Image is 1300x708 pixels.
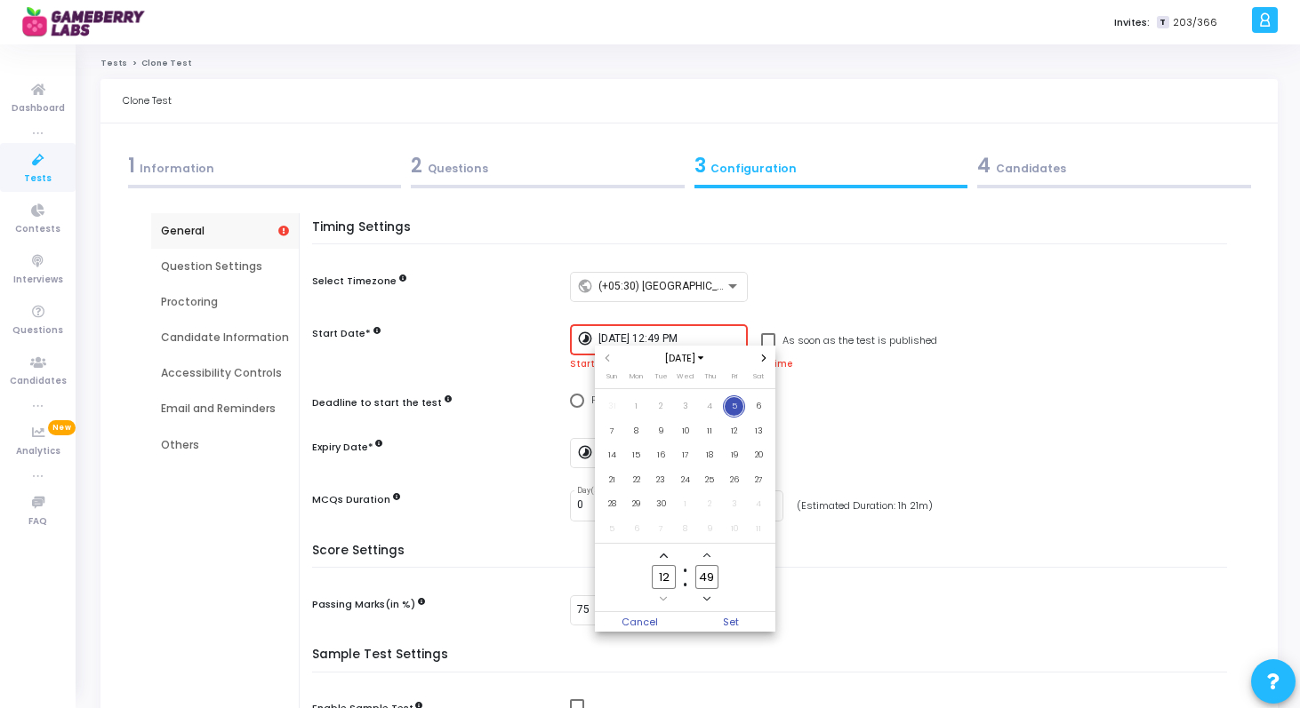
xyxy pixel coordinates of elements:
[625,493,647,515] span: 29
[648,467,673,492] td: September 23, 2025
[648,370,673,388] th: Tuesday
[624,418,649,443] td: September 8, 2025
[723,469,745,491] span: 26
[624,370,649,388] th: Monday
[732,371,737,381] span: Fri
[601,518,623,540] span: 5
[601,493,623,515] span: 28
[674,420,696,442] span: 10
[699,444,721,466] span: 18
[659,351,711,366] button: Choose month and year
[722,516,747,541] td: October 10, 2025
[748,444,770,466] span: 20
[748,395,770,418] span: 6
[673,394,698,419] td: September 3, 2025
[650,518,672,540] span: 7
[650,493,672,515] span: 30
[722,394,747,419] td: September 5, 2025
[722,418,747,443] td: September 12, 2025
[722,492,747,517] td: October 3, 2025
[723,493,745,515] span: 3
[674,469,696,491] span: 24
[746,516,771,541] td: October 11, 2025
[599,492,624,517] td: September 28, 2025
[746,443,771,468] td: September 20, 2025
[756,351,771,366] button: Next month
[697,492,722,517] td: October 2, 2025
[659,351,711,366] span: [DATE]
[697,394,722,419] td: September 4, 2025
[697,467,722,492] td: September 25, 2025
[656,548,671,563] button: Add a hour
[599,394,624,419] td: August 31, 2025
[601,395,623,418] span: 31
[673,443,698,468] td: September 17, 2025
[654,371,668,381] span: Tue
[625,420,647,442] span: 8
[686,612,776,632] button: Set
[746,492,771,517] td: October 4, 2025
[723,420,745,442] span: 12
[673,516,698,541] td: October 8, 2025
[697,370,722,388] th: Thursday
[606,371,617,381] span: Sun
[674,493,696,515] span: 1
[624,492,649,517] td: September 29, 2025
[748,518,770,540] span: 11
[674,444,696,466] span: 17
[699,518,721,540] span: 9
[722,467,747,492] td: September 26, 2025
[648,418,673,443] td: September 9, 2025
[599,516,624,541] td: October 5, 2025
[650,444,672,466] span: 16
[722,370,747,388] th: Friday
[723,444,745,466] span: 19
[648,443,673,468] td: September 16, 2025
[697,443,722,468] td: September 18, 2025
[704,371,716,381] span: Thu
[630,371,643,381] span: Mon
[625,469,647,491] span: 22
[746,394,771,419] td: September 6, 2025
[599,443,624,468] td: September 14, 2025
[624,467,649,492] td: September 22, 2025
[601,469,623,491] span: 21
[746,418,771,443] td: September 13, 2025
[674,518,696,540] span: 8
[674,395,696,418] span: 3
[650,420,672,442] span: 9
[748,420,770,442] span: 13
[699,548,714,563] button: Add a minute
[625,518,647,540] span: 6
[699,420,721,442] span: 11
[697,418,722,443] td: September 11, 2025
[699,493,721,515] span: 2
[648,516,673,541] td: October 7, 2025
[625,395,647,418] span: 1
[673,492,698,517] td: October 1, 2025
[601,420,623,442] span: 7
[697,516,722,541] td: October 9, 2025
[599,467,624,492] td: September 21, 2025
[656,592,671,607] button: Minus a hour
[599,418,624,443] td: September 7, 2025
[699,469,721,491] span: 25
[595,612,686,632] button: Cancel
[753,371,764,381] span: Sat
[624,443,649,468] td: September 15, 2025
[648,394,673,419] td: September 2, 2025
[599,370,624,388] th: Sunday
[673,370,698,388] th: Wednesday
[650,395,672,418] span: 2
[599,351,614,366] button: Previous month
[673,467,698,492] td: September 24, 2025
[699,592,714,607] button: Minus a minute
[699,395,721,418] span: 4
[723,395,745,418] span: 5
[624,394,649,419] td: September 1, 2025
[723,518,745,540] span: 10
[748,493,770,515] span: 4
[748,469,770,491] span: 27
